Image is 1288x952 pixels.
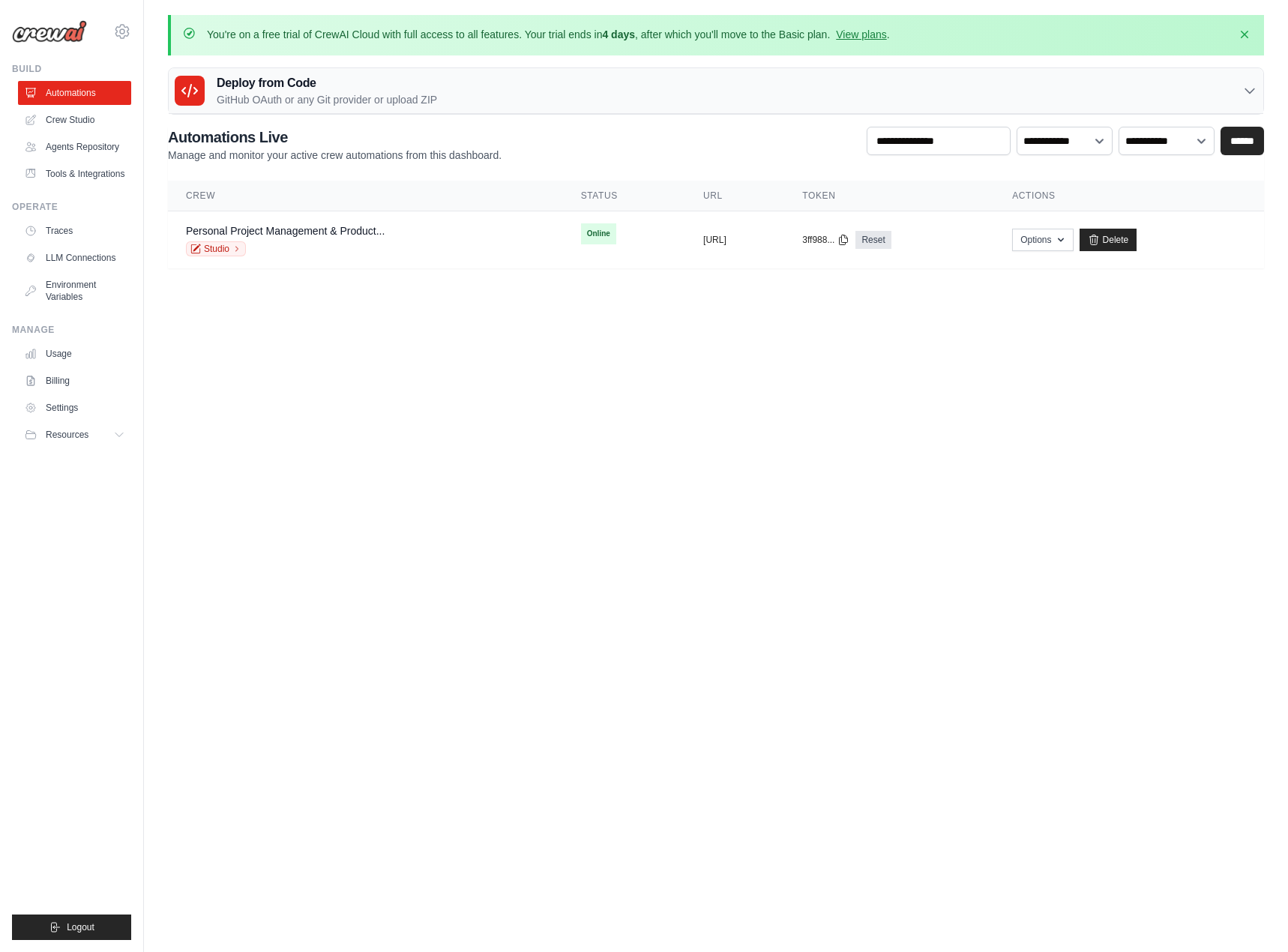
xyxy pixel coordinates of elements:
[18,246,131,270] a: LLM Connections
[46,429,88,441] span: Resources
[168,127,502,148] h2: Automations Live
[581,223,616,244] span: Online
[18,219,131,243] a: Traces
[18,396,131,420] a: Settings
[685,181,784,211] th: URL
[1012,229,1073,251] button: Options
[18,162,131,186] a: Tools & Integrations
[18,273,131,309] a: Environment Variables
[1080,229,1137,251] a: Delete
[168,148,502,163] p: Manage and monitor your active crew automations from this dashboard.
[836,28,886,40] a: View plans
[18,108,131,132] a: Crew Studio
[186,241,246,256] a: Studio
[563,181,685,211] th: Status
[18,423,131,447] button: Resources
[217,92,437,107] p: GitHub OAuth or any Git provider or upload ZIP
[855,231,891,249] a: Reset
[802,234,849,246] button: 3ff988...
[12,915,131,940] button: Logout
[18,135,131,159] a: Agents Repository
[12,20,87,43] img: Logo
[12,201,131,213] div: Operate
[994,181,1264,211] th: Actions
[168,181,563,211] th: Crew
[18,342,131,366] a: Usage
[18,369,131,393] a: Billing
[67,921,94,933] span: Logout
[186,225,385,237] a: Personal Project Management & Product...
[12,63,131,75] div: Build
[18,81,131,105] a: Automations
[784,181,994,211] th: Token
[217,74,437,92] h3: Deploy from Code
[207,27,890,42] p: You're on a free trial of CrewAI Cloud with full access to all features. Your trial ends in , aft...
[602,28,635,40] strong: 4 days
[12,324,131,336] div: Manage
